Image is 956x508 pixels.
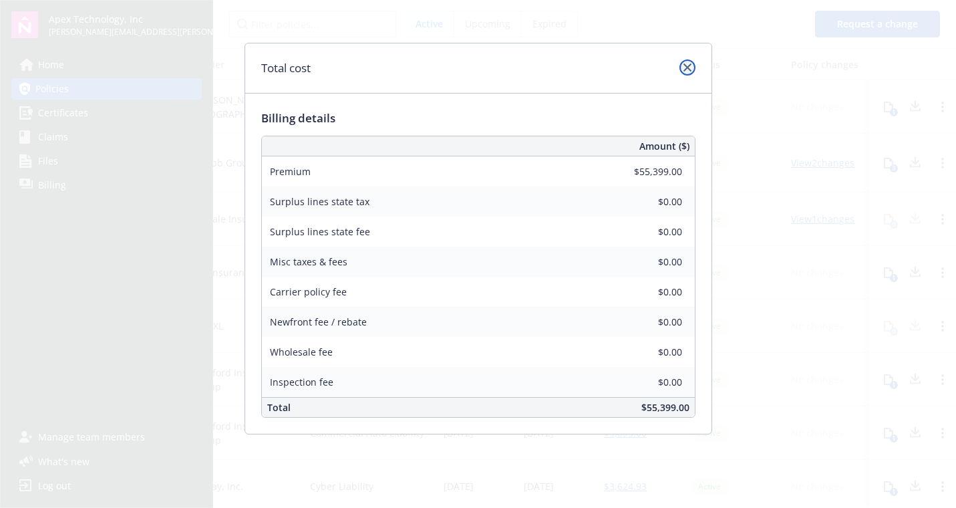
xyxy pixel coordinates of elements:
span: Wholesale fee [270,346,333,358]
span: Carrier policy fee [270,285,347,298]
input: 0.00 [603,372,690,392]
input: 0.00 [603,191,690,211]
input: 0.00 [603,251,690,271]
span: Billing details [261,110,335,126]
span: Total [267,401,291,414]
input: 0.00 [603,161,690,181]
input: 0.00 [603,221,690,241]
span: Inspection fee [270,376,333,388]
span: Amount ($) [639,139,689,153]
span: $55,399.00 [641,401,689,414]
input: 0.00 [603,342,690,362]
input: 0.00 [603,281,690,301]
input: 0.00 [603,311,690,332]
span: Misc taxes & fees [270,255,347,268]
span: Surplus lines state tax [270,195,369,208]
span: Surplus lines state fee [270,225,370,238]
h1: Total cost [261,59,311,77]
a: close [679,59,695,76]
span: Newfront fee / rebate [270,315,367,328]
span: Premium [270,165,311,178]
